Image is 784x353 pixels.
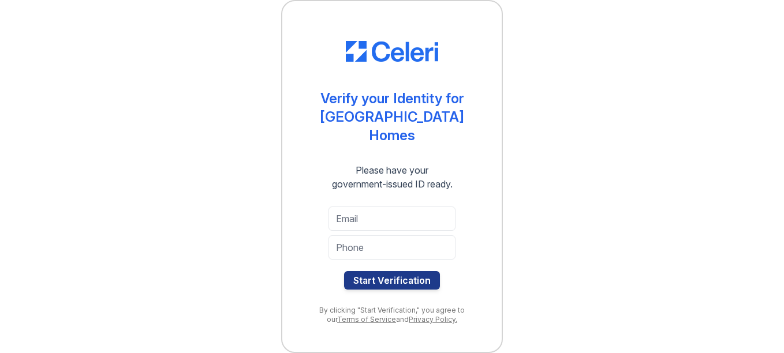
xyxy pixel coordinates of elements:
[328,206,456,231] input: Email
[346,41,438,62] img: CE_Logo_Blue-a8612792a0a2168367f1c8372b55b34899dd931a85d93a1a3d3e32e68fde9ad4.png
[311,163,473,191] div: Please have your government-issued ID ready.
[305,306,479,324] div: By clicking "Start Verification," you agree to our and
[305,89,479,145] div: Verify your Identity for [GEOGRAPHIC_DATA] Homes
[409,315,457,324] a: Privacy Policy.
[337,315,396,324] a: Terms of Service
[344,271,440,290] button: Start Verification
[328,235,456,260] input: Phone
